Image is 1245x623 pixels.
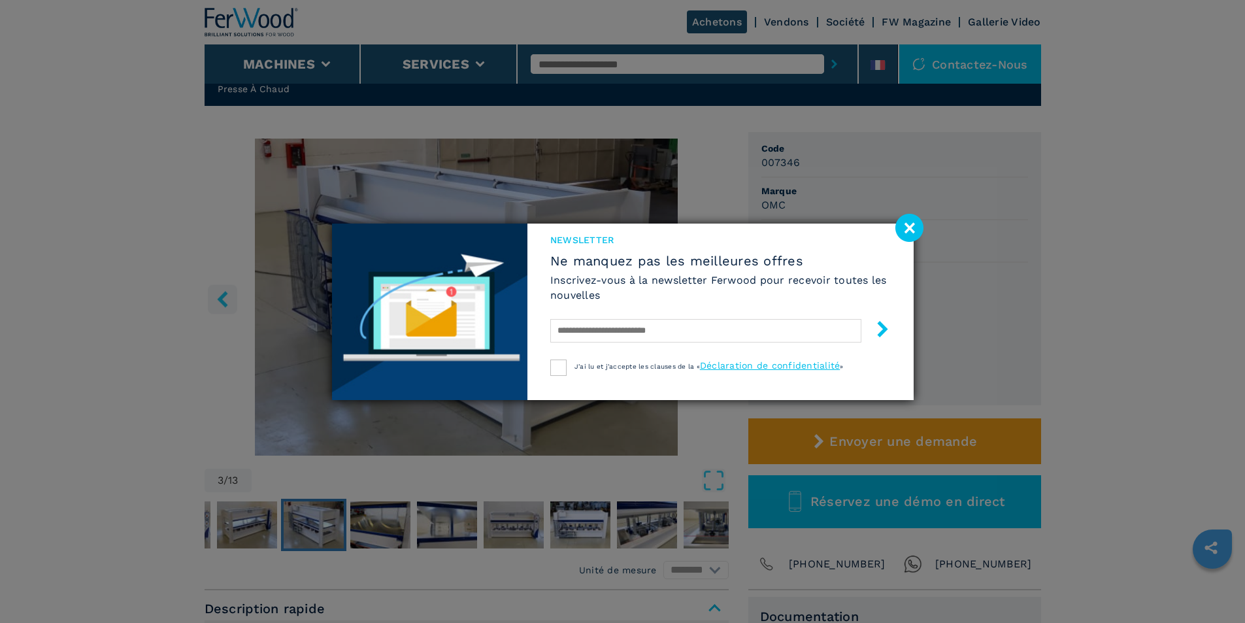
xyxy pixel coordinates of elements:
a: Déclaration de confidentialité [700,360,840,371]
h6: Inscrivez-vous à la newsletter Ferwood pour recevoir toutes les nouvelles [550,273,891,303]
span: Ne manquez pas les meilleures offres [550,253,891,269]
span: J'ai lu et j'accepte les clauses de la « [574,363,700,370]
span: Newsletter [550,233,891,246]
span: » [840,363,843,370]
button: submit-button [861,316,891,346]
img: Newsletter image [332,224,527,400]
